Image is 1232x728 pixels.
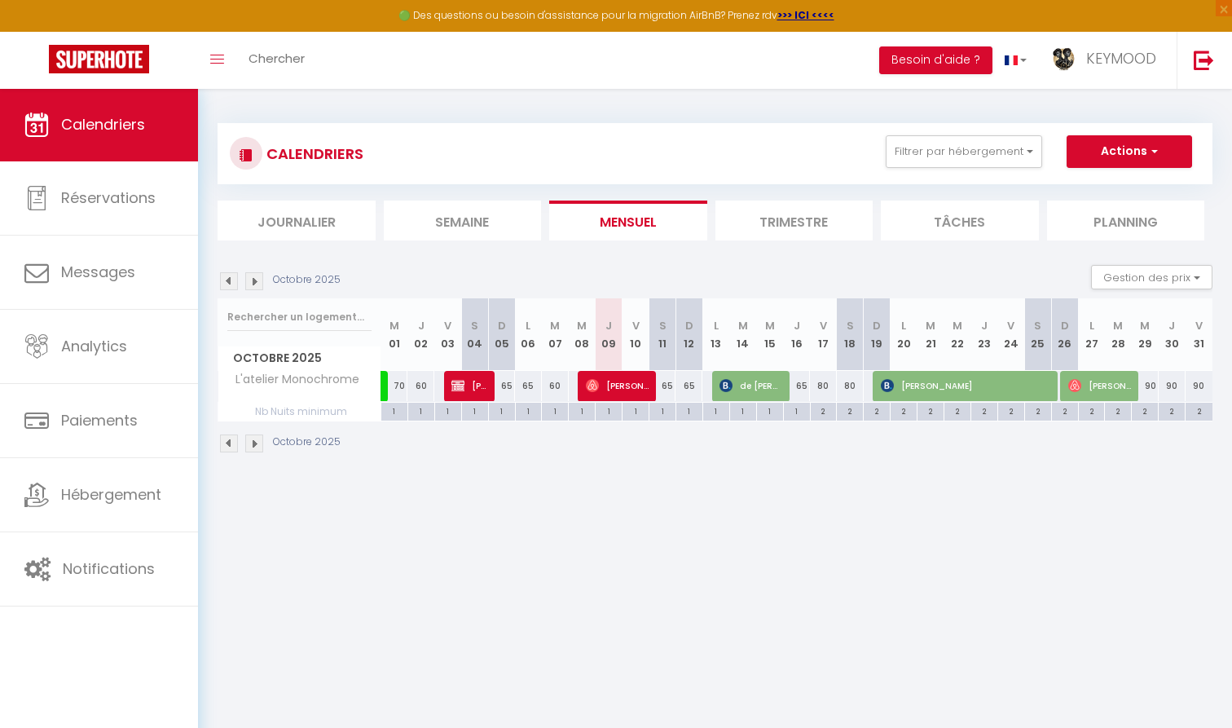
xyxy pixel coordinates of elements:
[549,201,707,240] li: Mensuel
[944,403,970,418] div: 2
[489,403,515,418] div: 1
[273,435,341,450] p: Octobre 2025
[1194,50,1214,70] img: logout
[1061,318,1069,333] abbr: D
[515,371,542,401] div: 65
[488,371,515,401] div: 65
[810,371,837,401] div: 80
[461,298,488,371] th: 04
[891,403,917,418] div: 2
[917,403,944,418] div: 2
[981,318,988,333] abbr: J
[881,370,1051,401] span: [PERSON_NAME]
[649,298,676,371] th: 11
[886,135,1042,168] button: Filtrer par hébergement
[703,403,729,418] div: 1
[1195,318,1203,333] abbr: V
[738,318,748,333] abbr: M
[1105,298,1132,371] th: 28
[381,403,407,418] div: 1
[719,370,782,401] span: de [PERSON_NAME]
[685,318,693,333] abbr: D
[632,318,640,333] abbr: V
[971,403,997,418] div: 2
[1024,298,1051,371] th: 25
[623,298,649,371] th: 10
[542,403,568,418] div: 1
[1091,265,1212,289] button: Gestion des prix
[389,318,399,333] abbr: M
[569,298,596,371] th: 08
[49,45,149,73] img: Super Booking
[810,298,837,371] th: 17
[649,403,675,418] div: 1
[488,298,515,371] th: 05
[434,298,461,371] th: 03
[526,318,530,333] abbr: L
[837,371,864,401] div: 80
[864,298,891,371] th: 19
[542,371,569,401] div: 60
[926,318,935,333] abbr: M
[1079,403,1105,418] div: 2
[516,403,542,418] div: 1
[702,298,729,371] th: 13
[418,318,425,333] abbr: J
[249,50,305,67] span: Chercher
[765,318,775,333] abbr: M
[998,403,1024,418] div: 2
[61,188,156,208] span: Réservations
[1140,318,1150,333] abbr: M
[623,403,649,418] div: 1
[873,318,881,333] abbr: D
[1078,298,1105,371] th: 27
[1047,201,1205,240] li: Planning
[881,201,1039,240] li: Tâches
[1113,318,1123,333] abbr: M
[1168,318,1175,333] abbr: J
[917,298,944,371] th: 21
[1051,298,1078,371] th: 26
[1052,403,1078,418] div: 2
[451,370,487,401] span: [PERSON_NAME]
[542,298,569,371] th: 07
[714,318,719,333] abbr: L
[1034,318,1041,333] abbr: S
[596,403,622,418] div: 1
[218,346,381,370] span: Octobre 2025
[794,318,800,333] abbr: J
[61,410,138,430] span: Paiements
[498,318,506,333] abbr: D
[1159,371,1186,401] div: 90
[1132,371,1159,401] div: 90
[381,371,408,401] div: 70
[1186,371,1212,401] div: 90
[783,298,810,371] th: 16
[435,403,461,418] div: 1
[783,371,810,401] div: 65
[61,114,145,135] span: Calendriers
[550,318,560,333] abbr: M
[944,298,971,371] th: 22
[471,318,478,333] abbr: S
[586,370,649,401] span: [PERSON_NAME]
[901,318,906,333] abbr: L
[811,403,837,418] div: 2
[837,403,863,418] div: 2
[729,298,756,371] th: 14
[577,318,587,333] abbr: M
[61,484,161,505] span: Hébergement
[970,298,997,371] th: 23
[569,403,595,418] div: 1
[236,32,317,89] a: Chercher
[730,403,756,418] div: 1
[61,262,135,282] span: Messages
[1089,318,1094,333] abbr: L
[384,201,542,240] li: Semaine
[1105,403,1131,418] div: 2
[1159,403,1185,418] div: 2
[777,8,834,22] strong: >>> ICI <<<<
[407,371,434,401] div: 60
[649,371,676,401] div: 65
[715,201,873,240] li: Trimestre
